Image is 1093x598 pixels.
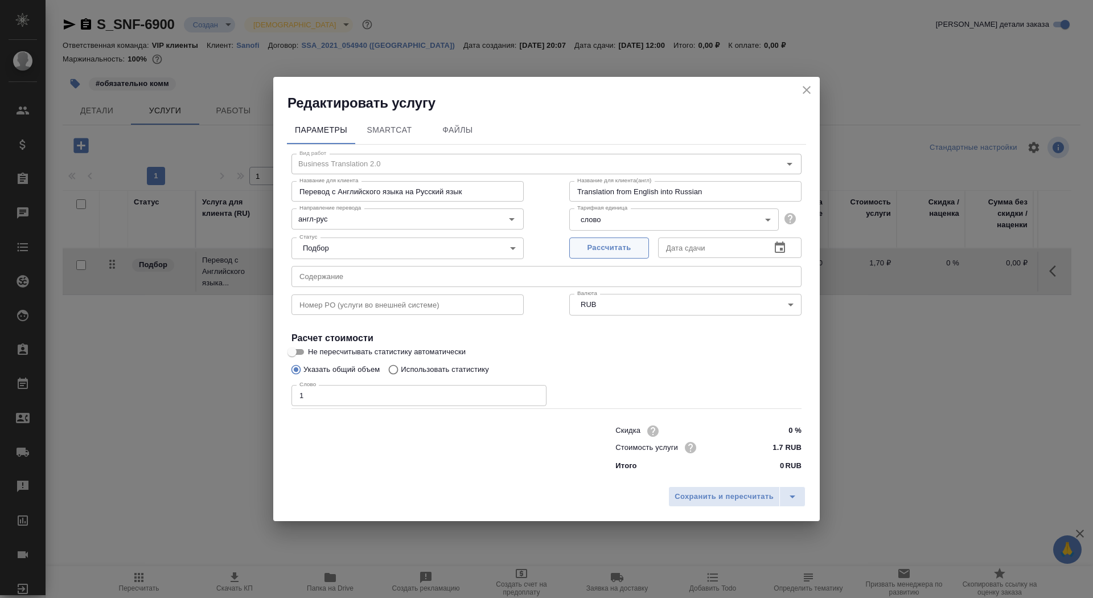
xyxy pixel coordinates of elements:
div: split button [668,486,806,507]
button: слово [577,215,604,224]
p: Итого [615,460,636,472]
p: Скидка [615,425,640,436]
p: Указать общий объем [303,364,380,375]
h4: Расчет стоимости [291,331,802,345]
button: RUB [577,300,599,309]
span: Рассчитать [576,241,643,255]
p: Использовать статистику [401,364,489,375]
div: RUB [569,294,802,316]
p: 0 [780,460,784,472]
div: Подбор [291,237,524,259]
button: Сохранить и пересчитать [668,486,780,507]
div: слово [569,208,779,230]
button: close [798,81,815,99]
button: Рассчитать [569,237,649,259]
span: Файлы [430,123,485,137]
span: Не пересчитывать статистику автоматически [308,346,466,358]
h2: Редактировать услугу [287,94,820,112]
button: Open [504,211,520,227]
button: Подбор [299,243,332,253]
p: Стоимость услуги [615,442,678,453]
span: Сохранить и пересчитать [675,490,774,503]
p: RUB [785,460,802,472]
input: ✎ Введи что-нибудь [759,423,802,439]
span: SmartCat [362,123,417,137]
input: ✎ Введи что-нибудь [759,439,802,456]
span: Параметры [294,123,348,137]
